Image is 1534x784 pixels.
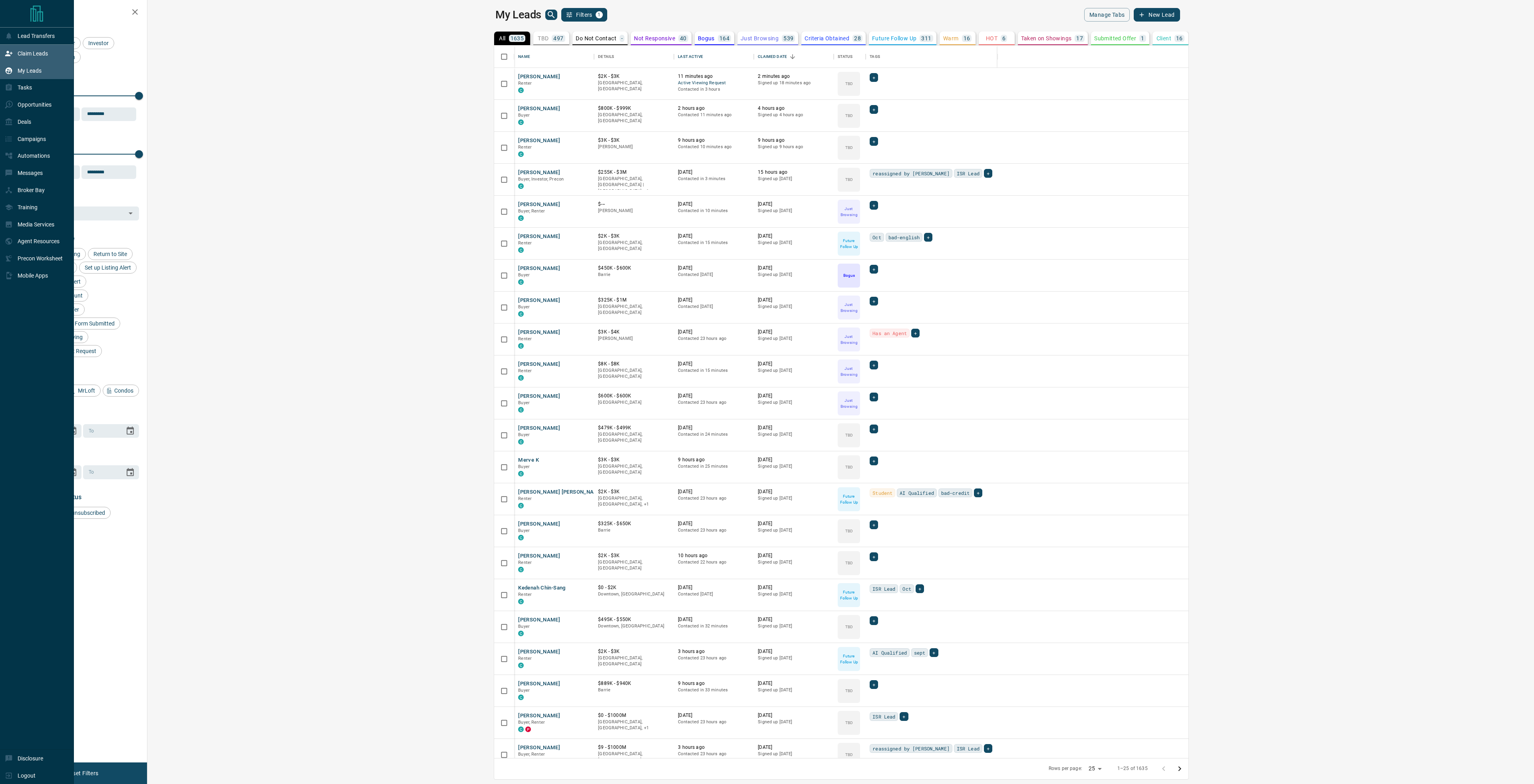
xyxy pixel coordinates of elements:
button: [PERSON_NAME] [518,425,560,432]
p: 40 [680,36,687,41]
div: + [870,201,878,210]
button: Choose date [122,464,138,480]
p: $2K - $3K [598,488,670,495]
p: [DATE] [678,265,750,272]
p: 15 hours ago [758,169,830,176]
p: $325K - $1M [598,297,670,304]
p: [GEOGRAPHIC_DATA], [GEOGRAPHIC_DATA] [598,112,670,124]
span: Oct [902,585,911,593]
span: Buyer, Renter [518,208,545,214]
button: Choose date [122,423,138,439]
p: Just Browsing [741,36,779,41]
p: [DATE] [758,265,830,272]
button: [PERSON_NAME] [PERSON_NAME] [518,488,603,496]
p: 1635 [511,36,524,41]
span: + [932,649,935,657]
button: [PERSON_NAME] [518,393,560,400]
p: 1 [1141,36,1144,41]
p: Client [1156,36,1171,41]
div: condos.ca [518,503,524,508]
div: + [930,648,938,657]
div: Status [834,46,866,68]
button: Merve K [518,457,539,464]
span: bad-english [888,233,920,241]
p: Signed up [DATE] [758,591,830,597]
span: + [872,521,875,529]
span: + [872,137,875,145]
div: condos.ca [518,151,524,157]
p: Contacted 23 hours ago [678,335,750,342]
span: Student [872,489,892,497]
div: + [870,457,878,465]
p: TBD [845,81,853,87]
p: [DATE] [678,616,750,623]
p: Signed up 9 hours ago [758,144,830,150]
p: Just Browsing [839,397,859,409]
div: Name [518,46,530,68]
p: Contacted 23 hours ago [678,527,750,534]
div: condos.ca [518,87,524,93]
p: Contacted 22 hours ago [678,559,750,566]
div: + [870,137,878,146]
div: + [870,73,878,82]
div: condos.ca [518,471,524,476]
p: 28 [854,36,861,41]
span: Buyer [518,400,530,405]
p: TBD [845,145,853,151]
p: Downtown, [GEOGRAPHIC_DATA] [598,623,670,629]
p: Criteria Obtained [805,36,849,41]
p: 17 [1076,36,1083,41]
p: [DATE] [678,520,750,527]
p: 16 [1176,36,1183,41]
span: Buyer [518,304,530,310]
div: 25 [1085,763,1105,774]
button: [PERSON_NAME] [518,265,560,272]
p: Contacted in 15 minutes [678,240,750,246]
p: $3K - $4K [598,329,670,335]
p: Contacted [DATE] [678,272,750,278]
span: + [918,585,921,593]
span: + [987,744,990,752]
p: [DATE] [758,393,830,399]
p: [DATE] [758,201,830,208]
button: [PERSON_NAME] [518,552,560,560]
p: $2K - $3K [598,233,670,240]
span: + [872,297,875,305]
button: Filters1 [561,8,607,22]
p: Do Not Contact [576,36,616,41]
span: Buyer [518,624,530,629]
span: Renter [518,496,532,501]
span: bad-credit [941,489,970,497]
p: Signed up [DATE] [758,399,830,406]
div: unsubscribed [66,507,111,519]
p: [DATE] [678,297,750,304]
p: [GEOGRAPHIC_DATA] [598,399,670,406]
p: Just Browsing [839,206,859,218]
p: $3K - $3K [598,137,670,144]
p: Barrie [598,527,670,534]
span: + [902,713,905,720]
p: Signed up [DATE] [758,304,830,310]
span: + [872,361,875,369]
p: Bogus [698,36,715,41]
div: condos.ca [518,439,524,445]
p: [DATE] [758,425,830,431]
p: 539 [783,36,793,41]
p: $3K - $3K [598,457,670,463]
div: Last Active [678,46,703,68]
span: + [872,425,875,433]
p: Contacted in 3 minutes [678,176,750,182]
span: Buyer [518,272,530,278]
p: Contacted in 15 minutes [678,367,750,374]
p: Future Follow Up [839,589,859,601]
div: condos.ca [518,599,524,604]
button: Go to next page [1172,761,1188,777]
p: Contacted in 3 hours [678,86,750,93]
p: - [621,36,623,41]
p: 6 [1002,36,1005,41]
span: ISR Lead [872,585,895,593]
p: [DATE] [758,616,830,623]
p: [DATE] [678,361,750,367]
p: [DATE] [678,169,750,176]
p: TBD [845,113,853,119]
